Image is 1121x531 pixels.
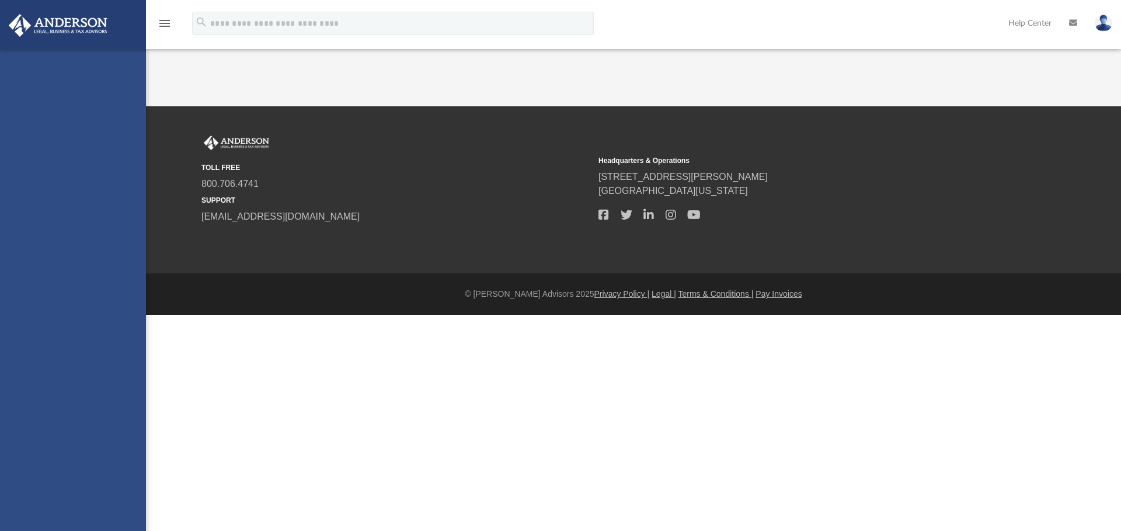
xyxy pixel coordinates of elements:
a: Terms & Conditions | [678,289,754,299]
div: © [PERSON_NAME] Advisors 2025 [146,288,1121,300]
a: 800.706.4741 [201,179,259,189]
a: [EMAIL_ADDRESS][DOMAIN_NAME] [201,211,360,221]
a: Legal | [652,289,676,299]
a: [STREET_ADDRESS][PERSON_NAME] [598,172,768,182]
small: SUPPORT [201,195,590,206]
img: Anderson Advisors Platinum Portal [201,136,271,151]
i: search [195,16,208,29]
img: User Pic [1095,15,1112,32]
small: Headquarters & Operations [598,155,987,166]
img: Anderson Advisors Platinum Portal [5,14,111,37]
a: Pay Invoices [756,289,802,299]
small: TOLL FREE [201,162,590,173]
a: Privacy Policy | [594,289,650,299]
a: [GEOGRAPHIC_DATA][US_STATE] [598,186,748,196]
a: menu [158,22,172,30]
i: menu [158,16,172,30]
